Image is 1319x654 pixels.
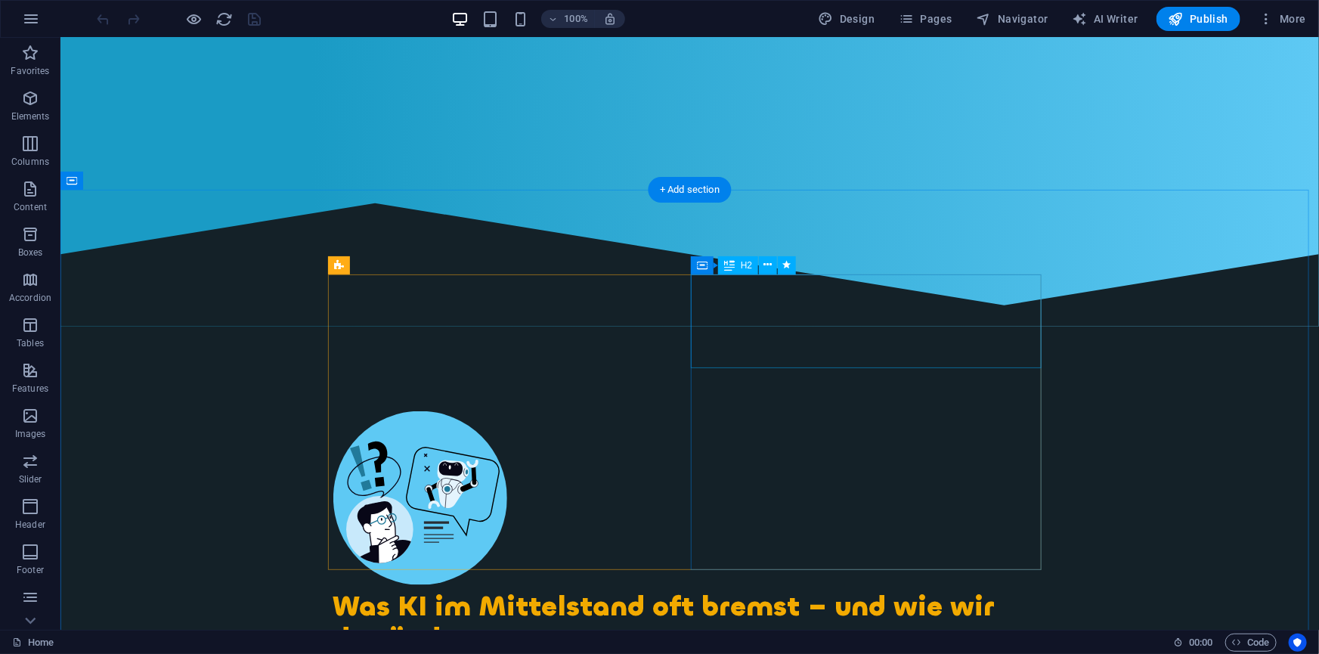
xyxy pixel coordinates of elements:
[1259,11,1306,26] span: More
[1169,11,1228,26] span: Publish
[899,11,952,26] span: Pages
[1225,634,1277,652] button: Code
[1252,7,1312,31] button: More
[185,10,203,28] button: Click here to leave preview mode and continue editing
[977,11,1048,26] span: Navigator
[603,12,617,26] i: On resize automatically adjust zoom level to fit chosen device.
[1173,634,1213,652] h6: Session time
[215,10,234,28] button: reload
[541,10,595,28] button: 100%
[819,11,875,26] span: Design
[11,156,49,168] p: Columns
[813,7,881,31] div: Design (Ctrl+Alt+Y)
[1232,634,1270,652] span: Code
[216,11,234,28] i: Reload page
[741,261,752,270] span: H2
[17,609,44,621] p: Forms
[12,634,54,652] a: Click to cancel selection. Double-click to open Pages
[12,383,48,395] p: Features
[1289,634,1307,652] button: Usercentrics
[813,7,881,31] button: Design
[11,110,50,122] p: Elements
[18,246,43,259] p: Boxes
[14,201,47,213] p: Content
[11,65,49,77] p: Favorites
[15,428,46,440] p: Images
[17,564,44,576] p: Footer
[15,519,45,531] p: Header
[1067,7,1144,31] button: AI Writer
[564,10,588,28] h6: 100%
[19,473,42,485] p: Slider
[1073,11,1138,26] span: AI Writer
[893,7,958,31] button: Pages
[9,292,51,304] p: Accordion
[648,177,732,203] div: + Add section
[1189,634,1212,652] span: 00 00
[971,7,1054,31] button: Navigator
[1156,7,1240,31] button: Publish
[1200,637,1202,648] span: :
[17,337,44,349] p: Tables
